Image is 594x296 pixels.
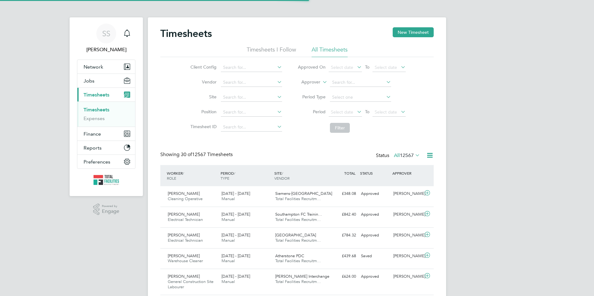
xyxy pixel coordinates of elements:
h2: Timesheets [160,27,212,40]
span: Select date [375,109,397,115]
span: ROLE [167,176,176,181]
span: Manual [222,196,235,201]
label: Vendor [189,79,217,85]
input: Search for... [221,78,282,87]
span: [GEOGRAPHIC_DATA] [275,232,316,238]
button: New Timesheet [393,27,434,37]
span: Total Facilities Recruitm… [275,238,321,243]
div: Approved [359,230,391,240]
span: Manual [222,279,235,284]
span: [DATE] - [DATE] [222,232,250,238]
span: Siemens-[GEOGRAPHIC_DATA] [275,191,332,196]
label: Site [189,94,217,100]
div: WORKER [165,168,219,184]
span: SS [102,29,110,38]
span: Select date [331,65,353,70]
div: [PERSON_NAME] [391,209,423,220]
div: Status [376,151,421,160]
button: Timesheets [77,88,135,101]
button: Finance [77,127,135,141]
button: Filter [330,123,350,133]
span: [PERSON_NAME] [168,274,200,279]
span: Warehouse Cleaner [168,258,203,263]
label: Approver [292,79,320,85]
span: [PERSON_NAME] [168,253,200,258]
label: Approved On [298,64,326,70]
span: Total Facilities Recruitm… [275,279,321,284]
span: Select date [331,109,353,115]
div: £842.40 [326,209,359,220]
div: SITE [273,168,327,184]
div: Approved [359,209,391,220]
button: Network [77,60,135,74]
div: APPROVER [391,168,423,179]
a: Timesheets [84,107,109,113]
span: Sam Skinner [77,46,135,53]
span: Total Facilities Recruitm… [275,217,321,222]
span: / [234,171,235,176]
span: VENDOR [274,176,290,181]
span: Finance [84,131,101,137]
span: Total Facilities Recruitm… [275,196,321,201]
span: [DATE] - [DATE] [222,191,250,196]
span: Preferences [84,159,110,165]
div: [PERSON_NAME] [391,189,423,199]
input: Select one [330,93,391,102]
span: [DATE] - [DATE] [222,212,250,217]
div: £439.68 [326,251,359,261]
div: Approved [359,189,391,199]
span: / [183,171,184,176]
input: Search for... [221,63,282,72]
span: Engage [102,209,119,214]
input: Search for... [221,93,282,102]
label: Position [189,109,217,114]
span: Electrical Technician [168,217,203,222]
span: Jobs [84,78,94,84]
label: Period Type [298,94,326,100]
label: Client Config [189,64,217,70]
li: Timesheets I Follow [247,46,296,57]
div: PERIOD [219,168,273,184]
span: Reports [84,145,102,151]
span: [DATE] - [DATE] [222,253,250,258]
span: Powered by [102,204,119,209]
span: TOTAL [344,171,355,176]
input: Search for... [221,123,282,132]
span: General Construction Site Labourer [168,279,213,289]
div: £624.00 [326,271,359,282]
span: [PERSON_NAME] [168,232,200,238]
div: Timesheets [77,101,135,127]
span: Atherstone PDC [275,253,304,258]
div: Approved [359,271,391,282]
span: Network [84,64,103,70]
div: STATUS [359,168,391,179]
button: Reports [77,141,135,155]
span: [DATE] - [DATE] [222,274,250,279]
input: Search for... [221,108,282,117]
div: Saved [359,251,391,261]
span: / [282,171,283,176]
div: Showing [160,151,234,158]
span: 12567 [400,152,414,159]
nav: Main navigation [70,17,143,196]
a: Powered byEngage [93,204,120,215]
span: Total Facilities Recruitm… [275,258,321,263]
button: Preferences [77,155,135,168]
li: All Timesheets [312,46,348,57]
span: Timesheets [84,92,109,98]
div: [PERSON_NAME] [391,230,423,240]
button: Jobs [77,74,135,87]
span: Cleaning Operative [168,196,203,201]
span: 12567 Timesheets [181,151,233,158]
label: Period [298,109,326,114]
span: [PERSON_NAME] [168,212,200,217]
div: [PERSON_NAME] [391,271,423,282]
span: To [363,63,371,71]
span: Electrical Technician [168,238,203,243]
span: Southampton FC Trainin… [275,212,322,217]
div: £348.08 [326,189,359,199]
a: SS[PERSON_NAME] [77,24,135,53]
span: [PERSON_NAME] Interchange [275,274,329,279]
input: Search for... [330,78,391,87]
span: 30 of [181,151,192,158]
